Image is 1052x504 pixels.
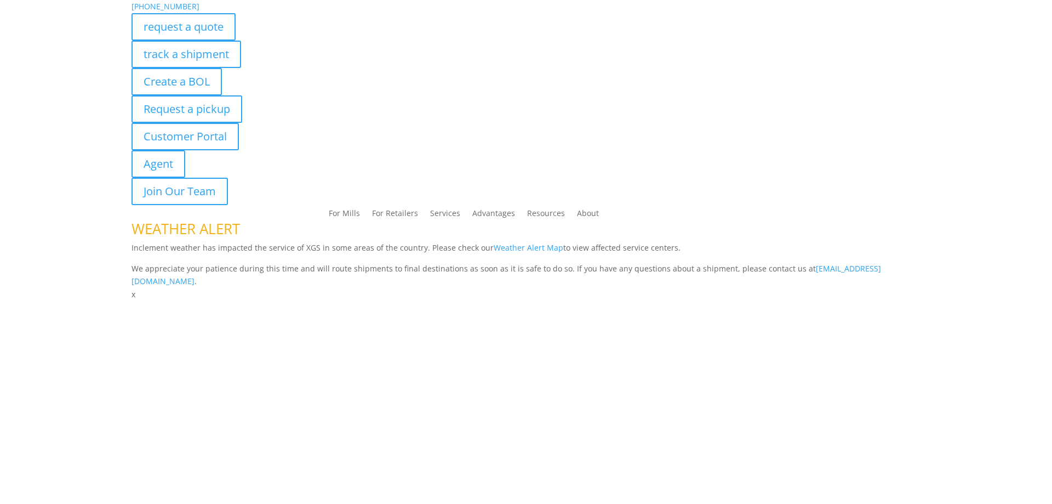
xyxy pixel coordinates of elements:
[131,95,242,123] a: Request a pickup
[131,68,222,95] a: Create a BOL
[131,13,236,41] a: request a quote
[329,209,360,222] a: For Mills
[131,123,239,150] a: Customer Portal
[131,178,228,205] a: Join Our Team
[430,209,460,222] a: Services
[131,323,921,336] p: Complete the form below and a member of our team will be in touch within 24 hours.
[131,41,241,68] a: track a shipment
[372,209,418,222] a: For Retailers
[472,209,515,222] a: Advantages
[577,209,599,222] a: About
[131,288,921,301] p: x
[131,241,921,262] p: Inclement weather has impacted the service of XGS in some areas of the country. Please check our ...
[131,1,199,12] a: [PHONE_NUMBER]
[131,219,240,239] span: WEATHER ALERT
[494,242,563,253] a: Weather Alert Map
[527,209,565,222] a: Resources
[131,150,185,178] a: Agent
[131,301,921,323] h1: Contact Us
[131,262,921,288] p: We appreciate your patience during this time and will route shipments to final destinations as so...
